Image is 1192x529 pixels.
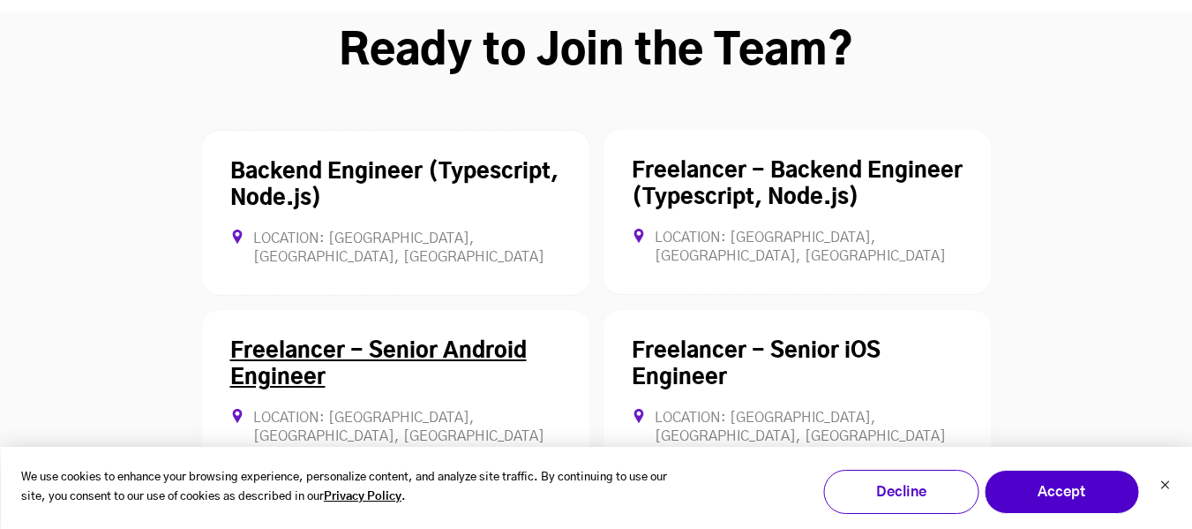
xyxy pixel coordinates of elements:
[823,470,978,514] button: Decline
[21,468,694,509] p: We use cookies to enhance your browsing experience, personalize content, and analyze site traffic...
[632,341,881,389] a: Freelancer - Senior iOS Engineer
[632,161,963,208] a: Freelancer - Backend Engineer (Typescript, Node.js)
[339,31,853,73] strong: Ready to Join the Team?
[632,409,963,446] div: Location: [GEOGRAPHIC_DATA], [GEOGRAPHIC_DATA], [GEOGRAPHIC_DATA]
[984,470,1139,514] button: Accept
[230,162,559,209] a: Backend Engineer (Typescript, Node.js)
[632,229,963,266] div: Location: [GEOGRAPHIC_DATA], [GEOGRAPHIC_DATA], [GEOGRAPHIC_DATA]
[230,409,561,446] div: Location: [GEOGRAPHIC_DATA], [GEOGRAPHIC_DATA], [GEOGRAPHIC_DATA]
[230,341,527,389] a: Freelancer - Senior Android Engineer
[230,230,561,267] div: Location: [GEOGRAPHIC_DATA], [GEOGRAPHIC_DATA], [GEOGRAPHIC_DATA]
[324,487,401,508] a: Privacy Policy
[1159,478,1170,496] button: Dismiss cookie banner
